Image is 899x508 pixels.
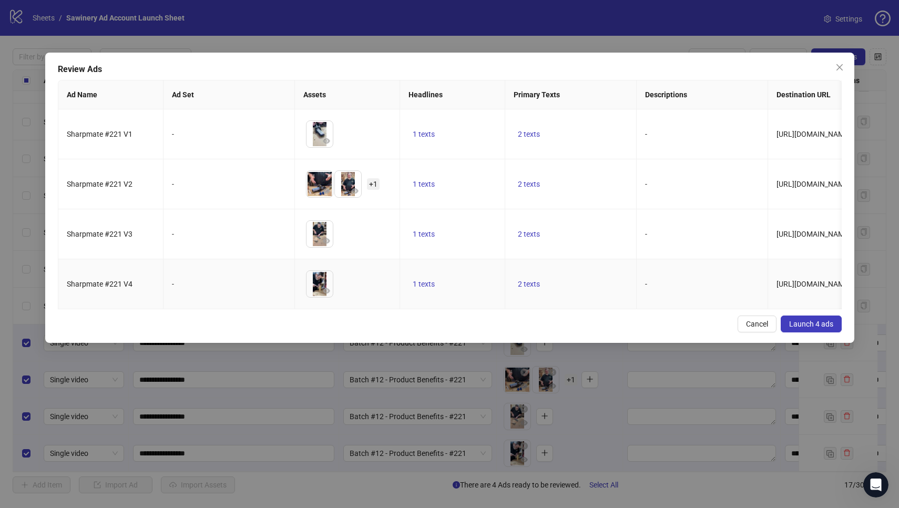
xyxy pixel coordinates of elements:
[863,472,888,497] iframe: Intercom live chat
[831,59,848,76] button: Close
[518,280,540,288] span: 2 texts
[645,180,647,188] span: -
[408,278,439,290] button: 1 texts
[335,171,361,197] img: Asset 2
[777,130,851,138] span: [URL][DOMAIN_NAME]
[789,320,833,328] span: Launch 4 ads
[645,230,647,238] span: -
[518,180,540,188] span: 2 texts
[781,316,842,332] button: Launch 4 ads
[307,121,333,147] img: Asset 1
[777,280,851,288] span: [URL][DOMAIN_NAME]
[777,180,851,188] span: [URL][DOMAIN_NAME]
[307,171,333,197] img: Asset 1
[645,130,647,138] span: -
[777,230,851,238] span: [URL][DOMAIN_NAME]
[58,80,164,109] th: Ad Name
[835,63,844,72] span: close
[637,80,768,109] th: Descriptions
[349,185,361,197] button: Preview
[413,230,435,238] span: 1 texts
[320,235,333,247] button: Preview
[408,228,439,240] button: 1 texts
[320,285,333,297] button: Preview
[307,271,333,297] img: Asset 1
[172,278,286,290] div: -
[172,178,286,190] div: -
[307,221,333,247] img: Asset 1
[408,178,439,190] button: 1 texts
[67,180,132,188] span: Sharpmate #221 V2
[514,228,544,240] button: 2 texts
[172,128,286,140] div: -
[295,80,400,109] th: Assets
[58,63,842,76] div: Review Ads
[367,178,380,190] span: + 1
[514,128,544,140] button: 2 texts
[413,180,435,188] span: 1 texts
[413,130,435,138] span: 1 texts
[408,128,439,140] button: 1 texts
[320,135,333,147] button: Preview
[505,80,637,109] th: Primary Texts
[400,80,505,109] th: Headlines
[67,280,132,288] span: Sharpmate #221 V4
[351,187,359,195] span: eye
[413,280,435,288] span: 1 texts
[323,237,330,245] span: eye
[518,130,540,138] span: 2 texts
[67,130,132,138] span: Sharpmate #221 V1
[738,316,777,332] button: Cancel
[67,230,132,238] span: Sharpmate #221 V3
[323,137,330,145] span: eye
[320,185,333,197] button: Preview
[746,320,768,328] span: Cancel
[172,228,286,240] div: -
[323,187,330,195] span: eye
[514,178,544,190] button: 2 texts
[514,278,544,290] button: 2 texts
[323,287,330,294] span: eye
[645,280,647,288] span: -
[518,230,540,238] span: 2 texts
[164,80,295,109] th: Ad Set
